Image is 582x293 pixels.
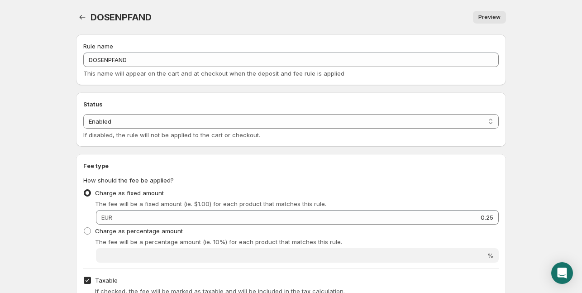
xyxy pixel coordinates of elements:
[83,177,174,184] span: How should the fee be applied?
[83,161,499,170] h2: Fee type
[83,43,113,50] span: Rule name
[551,262,573,284] div: Open Intercom Messenger
[83,100,499,109] h2: Status
[95,200,326,207] span: The fee will be a fixed amount (ie. $1.00) for each product that matches this rule.
[473,11,506,24] a: Preview
[95,189,164,197] span: Charge as fixed amount
[478,14,501,21] span: Preview
[95,237,499,246] p: The fee will be a percentage amount (ie. 10%) for each product that matches this rule.
[76,11,89,24] button: Settings
[91,12,152,23] span: DOSENPFAND
[95,277,118,284] span: Taxable
[487,252,493,259] span: %
[83,70,344,77] span: This name will appear on the cart and at checkout when the deposit and fee rule is applied
[83,131,260,139] span: If disabled, the rule will not be applied to the cart or checkout.
[101,214,112,221] span: EUR
[95,227,183,235] span: Charge as percentage amount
